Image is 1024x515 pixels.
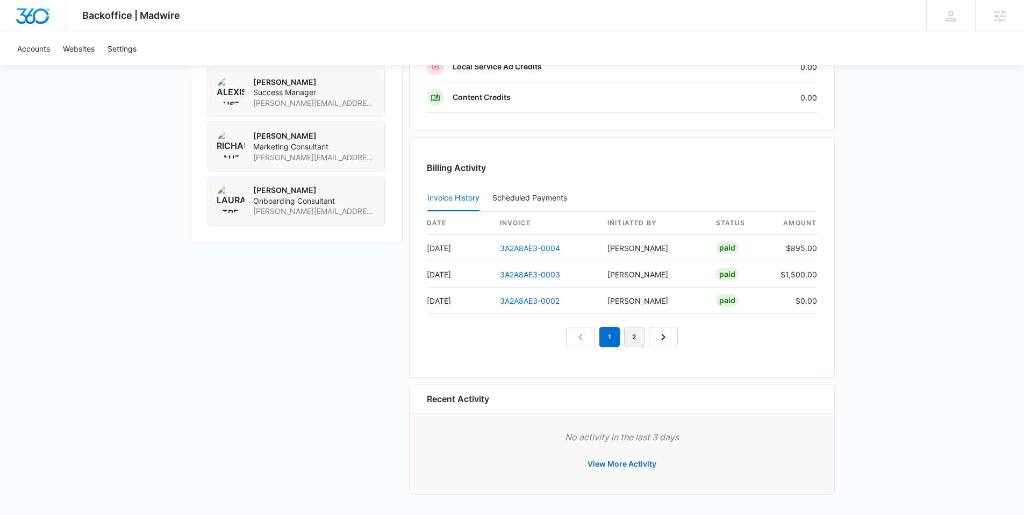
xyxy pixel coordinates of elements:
[217,77,245,105] img: Alexis Austere
[427,185,479,211] button: Invoice History
[41,63,96,70] div: Domain Overview
[772,261,817,288] td: $1,500.00
[11,32,56,65] a: Accounts
[29,62,38,71] img: tab_domain_overview_orange.svg
[566,327,678,347] nav: Pagination
[217,185,245,213] img: Laura Streeter
[253,185,376,196] p: [PERSON_NAME]
[253,87,376,98] span: Success Manager
[703,82,817,113] td: 0.00
[82,10,180,21] span: Backoffice | Madwire
[599,212,707,235] th: Initiated By
[101,32,143,65] a: Settings
[500,296,560,305] a: 3A2A8AE3-0002
[703,52,817,82] td: 0.00
[28,28,118,37] div: Domain: [DOMAIN_NAME]
[17,17,26,26] img: logo_orange.svg
[716,241,739,254] div: Paid
[427,392,489,405] h6: Recent Activity
[17,28,26,37] img: website_grey.svg
[253,77,376,88] p: [PERSON_NAME]
[427,288,491,314] td: [DATE]
[253,98,376,109] span: [PERSON_NAME][EMAIL_ADDRESS][DOMAIN_NAME]
[253,206,376,217] span: [PERSON_NAME][EMAIL_ADDRESS][PERSON_NAME][DOMAIN_NAME]
[491,212,599,235] th: invoice
[624,327,645,347] a: Page 2
[56,32,101,65] a: Websites
[253,152,376,163] span: [PERSON_NAME][EMAIL_ADDRESS][PERSON_NAME][DOMAIN_NAME]
[427,212,491,235] th: date
[119,63,181,70] div: Keywords by Traffic
[253,196,376,206] span: Onboarding Consultant
[500,244,560,253] a: 3A2A8AE3-0004
[427,235,491,261] td: [DATE]
[217,131,245,159] img: Richard Sauter
[253,131,376,141] p: [PERSON_NAME]
[492,194,571,202] div: Scheduled Payments
[772,235,817,261] td: $895.00
[707,212,772,235] th: status
[427,261,491,288] td: [DATE]
[772,212,817,235] th: amount
[253,141,376,152] span: Marketing Consultant
[649,327,678,347] a: Next Page
[453,61,542,72] p: Local Service Ad Credits
[599,235,707,261] td: [PERSON_NAME]
[453,92,511,103] p: Content Credits
[577,451,667,477] button: View More Activity
[427,431,817,444] p: No activity in the last 3 days
[30,17,53,26] div: v 4.0.25
[716,294,739,307] div: Paid
[107,62,116,71] img: tab_keywords_by_traffic_grey.svg
[599,261,707,288] td: [PERSON_NAME]
[427,161,817,174] h3: Billing Activity
[599,288,707,314] td: [PERSON_NAME]
[599,327,620,347] em: 1
[772,288,817,314] td: $0.00
[716,268,739,281] div: Paid
[500,270,560,279] a: 3A2A8AE3-0003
